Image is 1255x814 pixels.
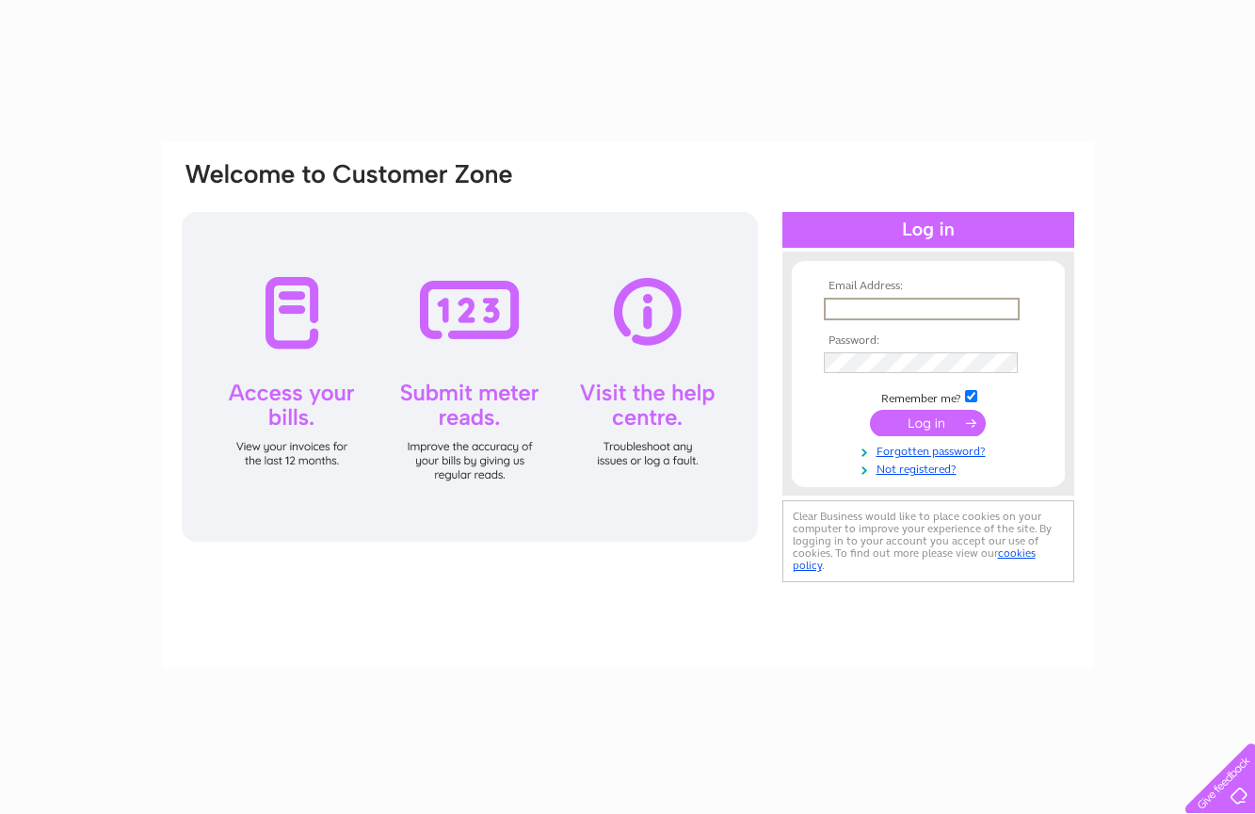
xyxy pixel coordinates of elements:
[782,500,1074,582] div: Clear Business would like to place cookies on your computer to improve your experience of the sit...
[819,280,1038,293] th: Email Address:
[793,546,1036,572] a: cookies policy
[870,410,986,436] input: Submit
[819,334,1038,348] th: Password:
[819,387,1038,406] td: Remember me?
[824,459,1038,477] a: Not registered?
[824,441,1038,459] a: Forgotten password?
